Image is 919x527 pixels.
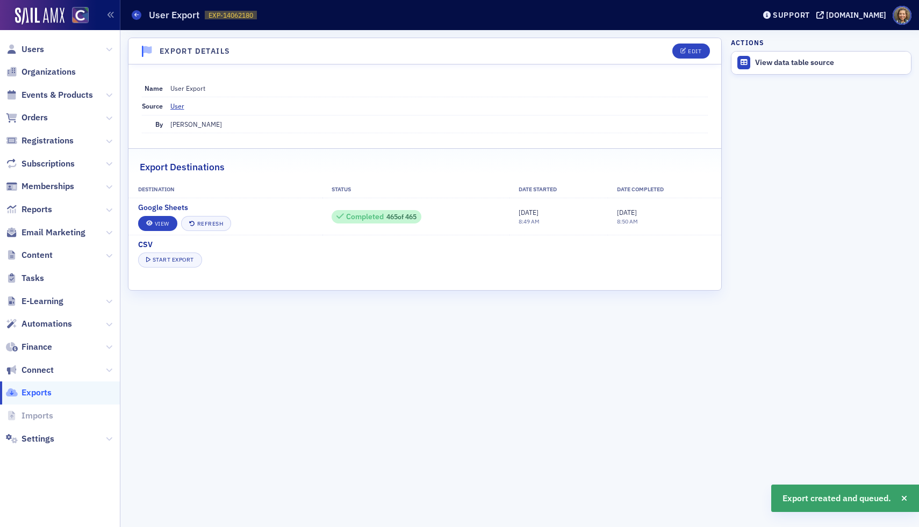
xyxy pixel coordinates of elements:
[6,387,52,399] a: Exports
[21,204,52,215] span: Reports
[21,44,44,55] span: Users
[160,46,231,57] h4: Export Details
[6,433,54,445] a: Settings
[149,9,199,21] h1: User Export
[816,11,890,19] button: [DOMAIN_NAME]
[6,181,74,192] a: Memberships
[6,341,52,353] a: Finance
[21,272,44,284] span: Tasks
[21,364,54,376] span: Connect
[170,115,708,133] dd: [PERSON_NAME]
[336,212,417,221] div: 465 of 465
[332,210,421,223] div: 465 / 465 Rows
[21,387,52,399] span: Exports
[509,182,608,198] th: Date Started
[6,158,75,170] a: Subscriptions
[617,218,638,225] time: 8:50 AM
[519,218,540,225] time: 8:49 AM
[6,112,48,124] a: Orders
[138,202,188,213] span: Google Sheets
[6,318,72,330] a: Automations
[6,44,44,55] a: Users
[138,216,177,231] a: View
[782,492,891,505] span: Export created and queued.
[672,44,709,59] button: Edit
[6,295,63,307] a: E-Learning
[64,7,89,25] a: View Homepage
[72,7,89,24] img: SailAMX
[138,252,202,268] button: Start Export
[6,249,53,261] a: Content
[21,249,53,261] span: Content
[21,227,85,239] span: Email Marketing
[6,66,76,78] a: Organizations
[21,410,53,422] span: Imports
[322,182,509,198] th: Status
[893,6,911,25] span: Profile
[6,89,93,101] a: Events & Products
[6,410,53,422] a: Imports
[773,10,810,20] div: Support
[209,11,253,20] span: EXP-14062180
[6,227,85,239] a: Email Marketing
[21,158,75,170] span: Subscriptions
[826,10,886,20] div: [DOMAIN_NAME]
[688,48,701,54] div: Edit
[6,135,74,147] a: Registrations
[15,8,64,25] img: SailAMX
[181,216,232,231] button: Refresh
[346,214,384,220] div: Completed
[21,112,48,124] span: Orders
[21,318,72,330] span: Automations
[608,182,721,198] th: Date Completed
[21,295,63,307] span: E-Learning
[21,89,93,101] span: Events & Products
[21,433,54,445] span: Settings
[155,120,163,128] span: By
[145,84,163,92] span: Name
[731,52,911,74] a: View data table source
[731,38,764,47] h4: Actions
[519,208,539,216] span: [DATE]
[128,182,322,198] th: Destination
[138,239,153,250] span: CSV
[170,80,708,97] dd: User Export
[6,204,52,215] a: Reports
[21,135,74,147] span: Registrations
[6,272,44,284] a: Tasks
[142,102,163,110] span: Source
[21,66,76,78] span: Organizations
[6,364,54,376] a: Connect
[140,160,225,174] h2: Export Destinations
[21,181,74,192] span: Memberships
[21,341,52,353] span: Finance
[170,101,192,111] a: User
[755,58,906,68] div: View data table source
[617,208,637,216] span: [DATE]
